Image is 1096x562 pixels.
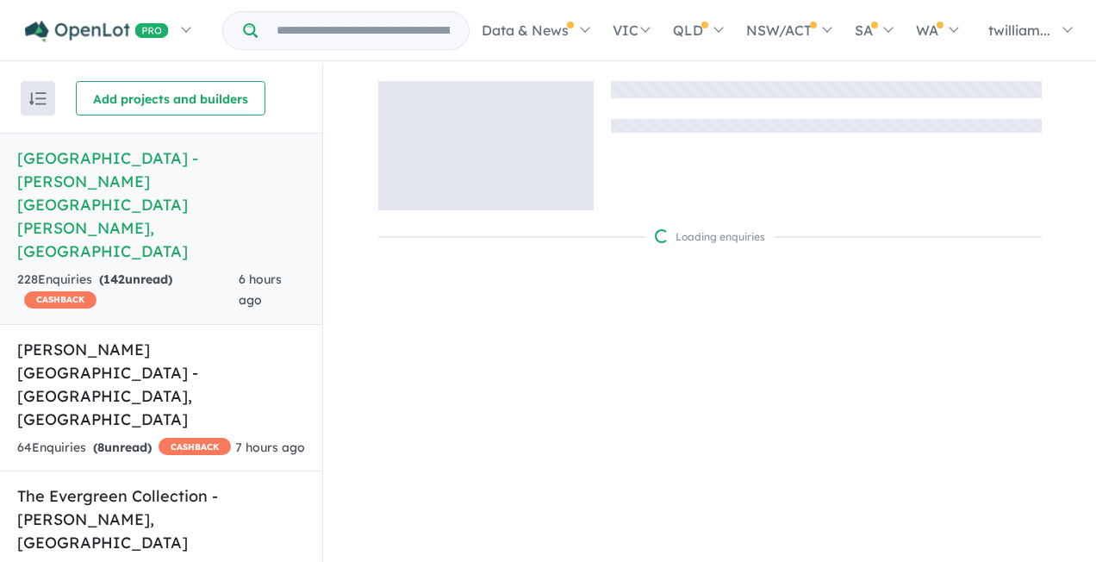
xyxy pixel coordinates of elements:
h5: [PERSON_NAME][GEOGRAPHIC_DATA] - [GEOGRAPHIC_DATA] , [GEOGRAPHIC_DATA] [17,338,305,431]
input: Try estate name, suburb, builder or developer [261,12,465,49]
div: Loading enquiries [655,228,765,246]
img: sort.svg [29,92,47,105]
strong: ( unread) [93,440,152,455]
span: 7 hours ago [235,440,305,455]
span: 8 [97,440,104,455]
button: Add projects and builders [76,81,265,116]
span: 6 hours ago [239,272,282,308]
img: Openlot PRO Logo White [25,21,169,42]
strong: ( unread) [99,272,172,287]
div: 228 Enquir ies [17,270,239,311]
span: 142 [103,272,125,287]
h5: The Evergreen Collection - [PERSON_NAME] , [GEOGRAPHIC_DATA] [17,484,305,554]
div: 64 Enquir ies [17,438,231,459]
span: CASHBACK [159,438,231,455]
span: twilliam... [988,22,1050,39]
h5: [GEOGRAPHIC_DATA] - [PERSON_NAME][GEOGRAPHIC_DATA][PERSON_NAME] , [GEOGRAPHIC_DATA] [17,147,305,263]
span: CASHBACK [24,291,97,309]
